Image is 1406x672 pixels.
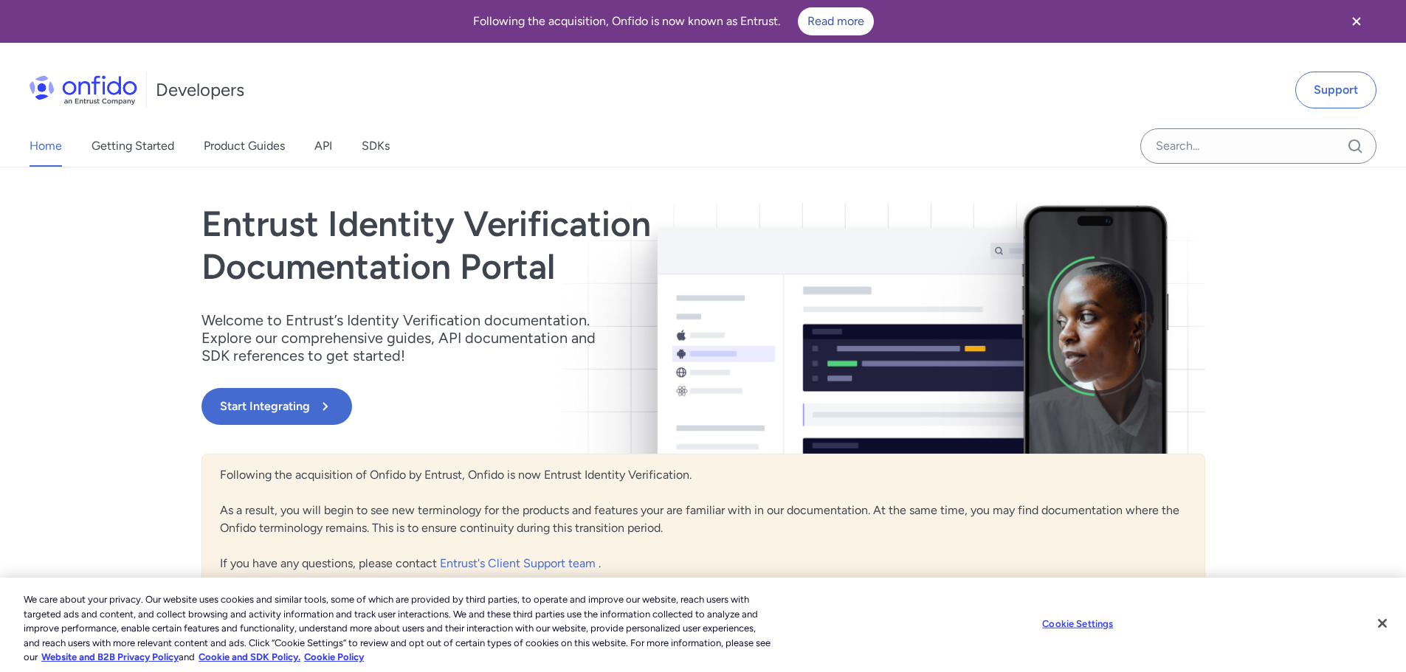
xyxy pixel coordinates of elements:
button: Cookie Settings [1032,609,1124,639]
a: Cookie Policy [304,651,364,662]
div: We care about your privacy. Our website uses cookies and similar tools, some of which are provide... [24,592,773,665]
a: Start Integrating [201,388,904,425]
button: Start Integrating [201,388,352,425]
div: Following the acquisition of Onfido by Entrust, Onfido is now Entrust Identity Verification. As a... [201,454,1205,585]
button: Close banner [1329,3,1384,40]
a: Read more [798,7,874,35]
a: API [314,125,332,167]
a: Cookie and SDK Policy. [199,651,300,662]
p: Welcome to Entrust’s Identity Verification documentation. Explore our comprehensive guides, API d... [201,311,615,364]
h1: Developers [156,78,244,102]
a: Product Guides [204,125,285,167]
a: Support [1295,72,1376,108]
h1: Entrust Identity Verification Documentation Portal [201,203,904,288]
a: Entrust's Client Support team [440,556,599,570]
button: Close [1366,607,1399,640]
div: Following the acquisition, Onfido is now known as Entrust. [18,7,1329,35]
a: More information about our cookie policy., opens in a new tab [41,651,179,662]
input: Onfido search input field [1140,128,1376,164]
svg: Close banner [1348,13,1365,30]
a: SDKs [362,125,390,167]
a: Getting Started [92,125,174,167]
img: Onfido Logo [30,75,137,105]
a: Home [30,125,62,167]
